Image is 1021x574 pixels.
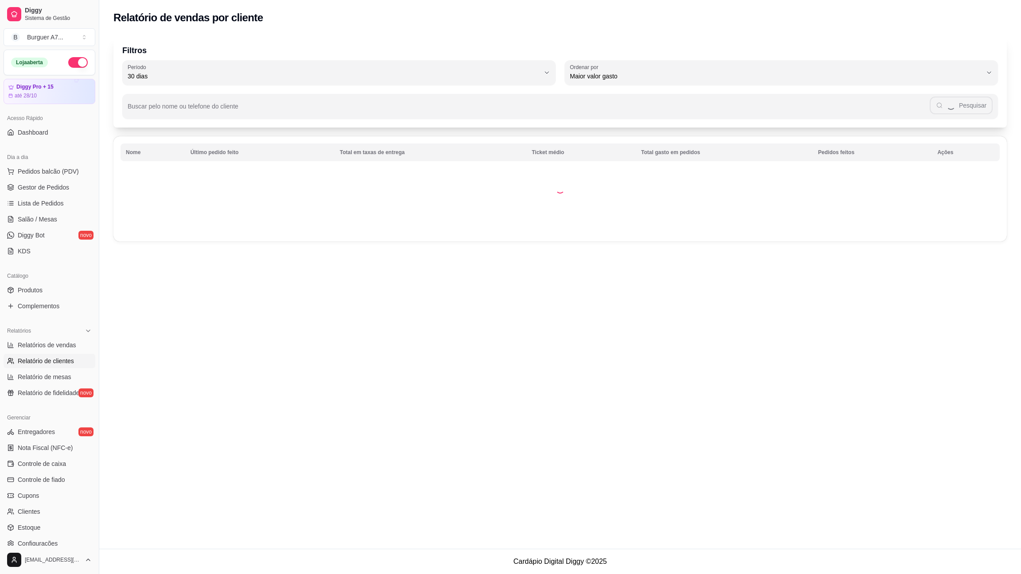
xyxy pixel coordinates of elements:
span: Complementos [18,302,59,310]
span: Produtos [18,286,43,295]
div: Burguer A7 ... [27,33,63,42]
span: Relatórios [7,327,31,334]
label: Período [128,63,149,71]
span: Relatório de mesas [18,372,71,381]
a: Relatório de clientes [4,354,95,368]
button: [EMAIL_ADDRESS][DOMAIN_NAME] [4,549,95,570]
span: Salão / Mesas [18,215,57,224]
a: KDS [4,244,95,258]
span: Controle de fiado [18,475,65,484]
div: Loading [556,185,565,194]
span: Relatório de clientes [18,357,74,365]
a: Complementos [4,299,95,313]
a: Salão / Mesas [4,212,95,226]
a: Dashboard [4,125,95,140]
div: Catálogo [4,269,95,283]
span: Dashboard [18,128,48,137]
span: Diggy Bot [18,231,45,240]
span: Relatórios de vendas [18,341,76,349]
a: Relatório de fidelidadenovo [4,386,95,400]
span: KDS [18,247,31,256]
span: Diggy [25,7,92,15]
button: Select a team [4,28,95,46]
span: Pedidos balcão (PDV) [18,167,79,176]
a: Nota Fiscal (NFC-e) [4,441,95,455]
a: Produtos [4,283,95,297]
label: Ordenar por [570,63,601,71]
a: Configurações [4,536,95,551]
span: Relatório de fidelidade [18,388,79,397]
article: até 28/10 [15,92,37,99]
a: Clientes [4,504,95,519]
span: Maior valor gasto [570,72,982,81]
a: DiggySistema de Gestão [4,4,95,25]
span: Configurações [18,539,58,548]
h2: Relatório de vendas por cliente [113,11,263,25]
span: Entregadores [18,427,55,436]
a: Lista de Pedidos [4,196,95,210]
span: Clientes [18,507,40,516]
span: Sistema de Gestão [25,15,92,22]
span: Gestor de Pedidos [18,183,69,192]
div: Loja aberta [11,58,48,67]
span: Lista de Pedidos [18,199,64,208]
a: Diggy Pro + 15até 28/10 [4,79,95,104]
a: Entregadoresnovo [4,425,95,439]
button: Ordenar porMaior valor gasto [565,60,998,85]
a: Gestor de Pedidos [4,180,95,194]
footer: Cardápio Digital Diggy © 2025 [99,549,1021,574]
span: [EMAIL_ADDRESS][DOMAIN_NAME] [25,556,81,563]
article: Diggy Pro + 15 [16,84,54,90]
span: Cupons [18,491,39,500]
a: Cupons [4,489,95,503]
span: Controle de caixa [18,459,66,468]
span: Estoque [18,523,40,532]
a: Controle de caixa [4,457,95,471]
a: Diggy Botnovo [4,228,95,242]
div: Dia a dia [4,150,95,164]
a: Estoque [4,520,95,535]
a: Relatórios de vendas [4,338,95,352]
span: B [11,33,20,42]
a: Relatório de mesas [4,370,95,384]
button: Pedidos balcão (PDV) [4,164,95,178]
a: Controle de fiado [4,473,95,487]
div: Acesso Rápido [4,111,95,125]
span: 30 dias [128,72,540,81]
input: Buscar pelo nome ou telefone do cliente [128,105,930,114]
button: Período30 dias [122,60,556,85]
span: Nota Fiscal (NFC-e) [18,443,73,452]
p: Filtros [122,44,998,57]
div: Gerenciar [4,411,95,425]
button: Alterar Status [68,57,88,68]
